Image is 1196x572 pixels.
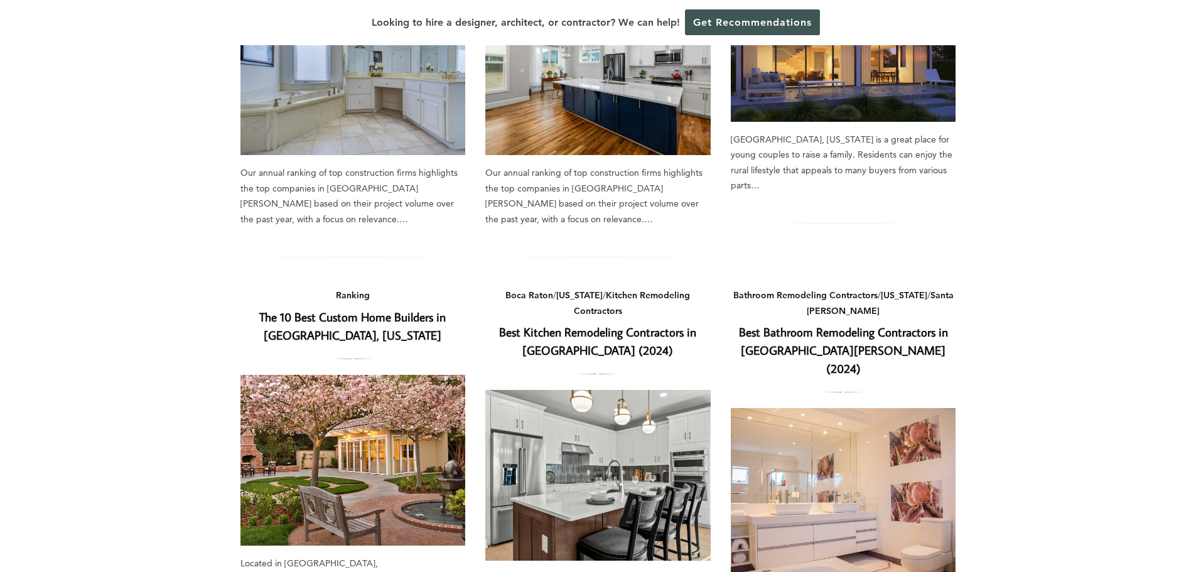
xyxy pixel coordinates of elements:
a: Best Bathroom Remodeling Contractors in [GEOGRAPHIC_DATA][PERSON_NAME] (2024) [739,324,948,376]
a: Best Kitchen Remodeling Contractors in [GEOGRAPHIC_DATA] (2024) [485,390,711,561]
a: Kitchen Remodeling Contractors [574,289,691,316]
a: Best Kitchen Remodeling Contractors in [GEOGRAPHIC_DATA] (2024) [499,324,696,358]
div: [GEOGRAPHIC_DATA], [US_STATE] is a great place for young couples to raise a family. Residents can... [731,132,956,193]
div: Our annual ranking of top construction firms highlights the top companies in [GEOGRAPHIC_DATA][PE... [485,165,711,227]
a: Ranking [336,289,370,301]
a: Get Recommendations [685,9,820,35]
a: Santa [PERSON_NAME] [807,289,954,316]
a: Bathroom Remodeling Contractors [733,289,878,301]
a: The 10 Best Custom Home Builders in [GEOGRAPHIC_DATA], [US_STATE] [240,375,466,546]
div: / / [731,288,956,318]
div: / / [485,288,711,318]
a: [US_STATE] [881,289,927,301]
a: [US_STATE] [556,289,603,301]
a: The 10 Best Custom Home Builders in [GEOGRAPHIC_DATA], [US_STATE] [259,309,446,343]
a: Boca Raton [505,289,553,301]
div: Our annual ranking of top construction firms highlights the top companies in [GEOGRAPHIC_DATA][PE... [240,165,466,227]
